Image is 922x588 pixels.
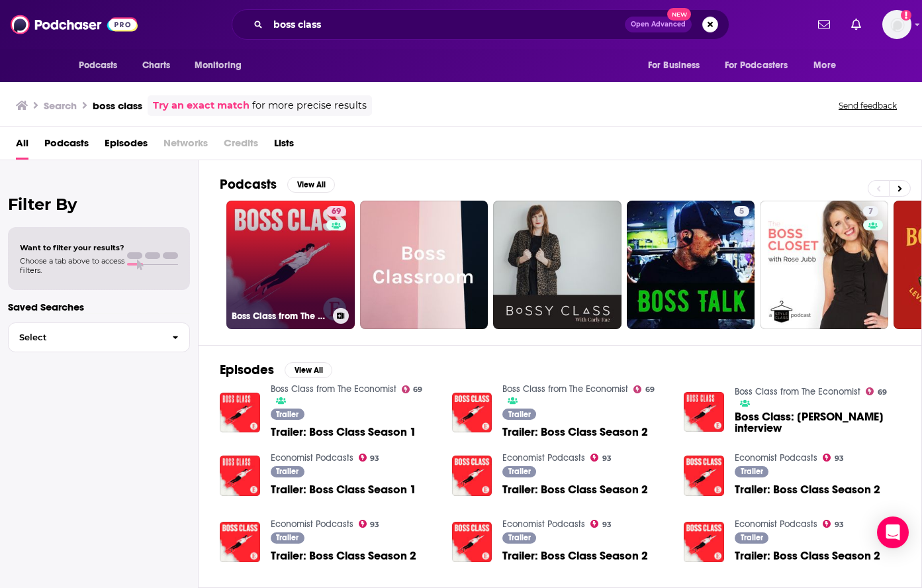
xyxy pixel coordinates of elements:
a: Boss Class from The Economist [735,386,860,397]
div: Open Intercom Messenger [877,516,909,548]
img: Trailer: Boss Class Season 2 [452,522,492,562]
h2: Episodes [220,362,274,378]
a: Trailer: Boss Class Season 1 [271,426,416,438]
span: Want to filter your results? [20,243,124,252]
span: Credits [224,132,258,160]
span: Networks [163,132,208,160]
a: Podcasts [44,132,89,160]
a: Boss Class: Emma Walmsley interview [735,411,900,434]
button: Open AdvancedNew [625,17,692,32]
a: Trailer: Boss Class Season 1 [220,456,260,496]
span: Boss Class: [PERSON_NAME] interview [735,411,900,434]
a: 69 [326,206,346,217]
a: Economist Podcasts [502,452,585,464]
button: open menu [69,53,135,78]
a: 69 [633,385,655,393]
span: for more precise results [252,98,367,113]
span: For Business [648,56,700,75]
img: Trailer: Boss Class Season 2 [684,456,724,496]
button: View All [287,177,335,193]
a: 7 [760,201,888,329]
a: 93 [359,454,380,462]
span: 5 [739,205,744,219]
a: 69Boss Class from The Economist [226,201,355,329]
img: Boss Class: Emma Walmsley interview [684,392,724,432]
span: 69 [645,387,655,393]
span: 93 [602,522,612,528]
span: Select [9,333,161,342]
a: Trailer: Boss Class Season 2 [502,484,648,495]
span: Trailer [276,467,299,475]
a: Economist Podcasts [735,518,817,530]
a: EpisodesView All [220,362,332,378]
span: Trailer: Boss Class Season 2 [735,550,880,562]
span: Open Advanced [631,21,686,28]
span: Trailer [276,411,299,418]
span: Podcasts [79,56,118,75]
a: 5 [734,206,749,217]
a: PodcastsView All [220,176,335,193]
p: Saved Searches [8,301,190,313]
span: Trailer: Boss Class Season 2 [502,426,648,438]
a: Lists [274,132,294,160]
span: Monitoring [195,56,242,75]
button: Show profile menu [882,10,911,39]
h2: Filter By [8,195,190,214]
h3: boss class [93,99,142,112]
a: Trailer: Boss Class Season 2 [271,550,416,562]
a: 93 [823,454,844,462]
a: Show notifications dropdown [846,13,866,36]
span: 93 [835,456,844,462]
img: Trailer: Boss Class Season 2 [452,456,492,496]
div: Search podcasts, credits, & more... [232,9,729,40]
span: Choose a tab above to access filters. [20,256,124,275]
a: Economist Podcasts [271,452,353,464]
img: Trailer: Boss Class Season 2 [684,522,724,562]
img: Podchaser - Follow, Share and Rate Podcasts [11,12,138,37]
input: Search podcasts, credits, & more... [268,14,625,35]
span: 93 [370,456,379,462]
button: open menu [185,53,259,78]
span: Trailer [508,534,531,542]
a: Trailer: Boss Class Season 2 [502,550,648,562]
span: Episodes [105,132,148,160]
button: Select [8,322,190,352]
a: Boss Class from The Economist [271,383,396,395]
span: Charts [142,56,171,75]
a: Show notifications dropdown [813,13,835,36]
span: Trailer [741,534,763,542]
a: 69 [866,387,887,395]
h2: Podcasts [220,176,277,193]
img: Trailer: Boss Class Season 2 [220,522,260,562]
img: User Profile [882,10,911,39]
a: 93 [359,520,380,528]
span: Logged in as megcassidy [882,10,911,39]
span: 93 [602,456,612,462]
a: Economist Podcasts [271,518,353,530]
a: 69 [402,385,423,393]
span: Trailer [276,534,299,542]
button: open menu [804,53,853,78]
svg: Add a profile image [901,10,911,21]
a: Charts [134,53,179,78]
a: 5 [627,201,755,329]
button: View All [285,362,332,378]
a: Trailer: Boss Class Season 1 [220,393,260,433]
span: More [813,56,836,75]
span: Trailer [508,467,531,475]
a: All [16,132,28,160]
a: Trailer: Boss Class Season 1 [271,484,416,495]
span: 93 [835,522,844,528]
